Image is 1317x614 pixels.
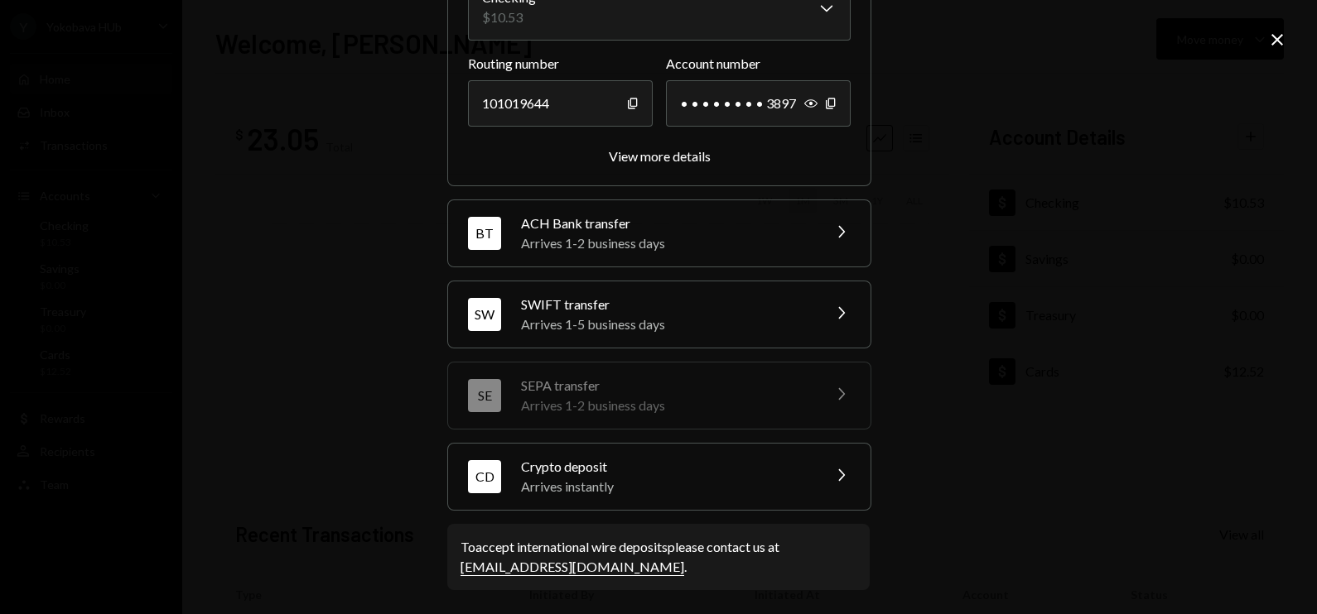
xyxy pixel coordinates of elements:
label: Routing number [468,54,653,74]
div: Arrives 1-5 business days [521,314,811,334]
button: CDCrypto depositArrives instantly [448,444,871,510]
div: ACH Bank transfer [521,213,811,233]
div: Arrives instantly [521,477,811,496]
button: BTACH Bank transferArrives 1-2 business days [448,200,871,266]
label: Account number [666,54,851,74]
div: To accept international wire deposits please contact us at . [461,537,856,577]
div: View more details [609,148,711,164]
div: • • • • • • • • 3897 [666,80,851,127]
div: SWIFT transfer [521,295,811,314]
div: CD [468,460,501,493]
div: Arrives 1-2 business days [521,396,811,415]
div: Arrives 1-2 business days [521,233,811,253]
div: 101019644 [468,80,653,127]
button: SESEPA transferArrives 1-2 business days [448,362,871,429]
div: SEPA transfer [521,376,811,396]
div: BT [468,217,501,250]
button: View more details [609,148,711,165]
a: [EMAIL_ADDRESS][DOMAIN_NAME] [461,559,684,576]
div: SE [468,379,501,412]
button: SWSWIFT transferArrives 1-5 business days [448,281,871,348]
div: Crypto deposit [521,457,811,477]
div: SW [468,298,501,331]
